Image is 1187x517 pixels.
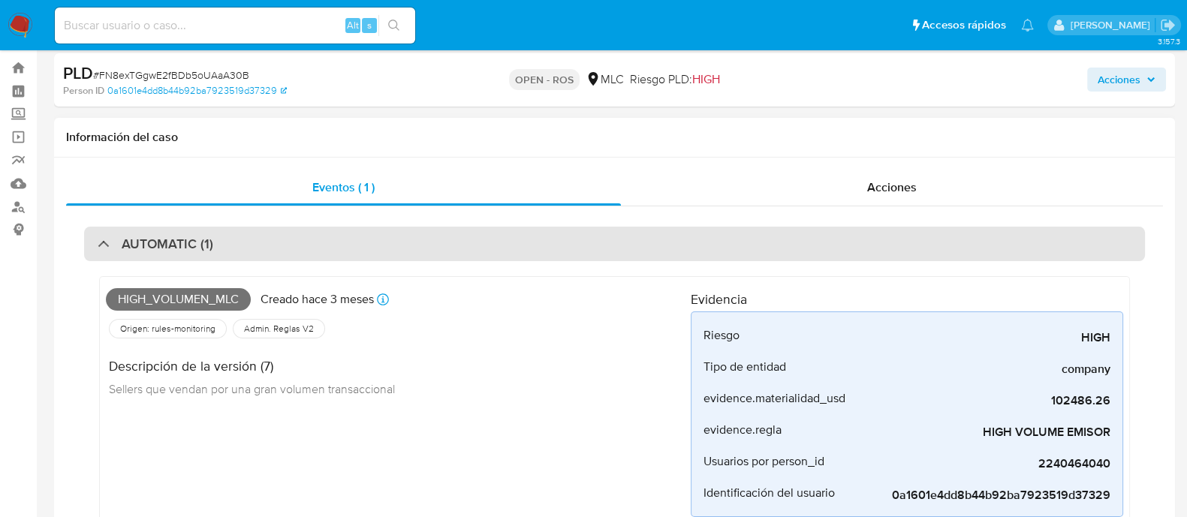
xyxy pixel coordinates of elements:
[509,69,580,90] p: OPEN - ROS
[347,18,359,32] span: Alt
[107,84,287,98] a: 0a1601e4dd8b44b92ba7923519d37329
[312,179,375,196] span: Eventos ( 1 )
[1087,68,1166,92] button: Acciones
[1070,18,1155,32] p: aline.magdaleno@mercadolibre.com
[106,288,251,311] span: High_volumen_mlc
[55,16,415,35] input: Buscar usuario o caso...
[122,236,213,252] h3: AUTOMATIC (1)
[1160,17,1176,33] a: Salir
[66,130,1163,145] h1: Información del caso
[692,71,720,88] span: HIGH
[84,227,1145,261] div: AUTOMATIC (1)
[1021,19,1034,32] a: Notificaciones
[922,17,1006,33] span: Accesos rápidos
[1157,35,1179,47] span: 3.157.3
[243,323,315,335] span: Admin. Reglas V2
[119,323,217,335] span: Origen: rules-monitoring
[261,291,374,308] p: Creado hace 3 meses
[867,179,917,196] span: Acciones
[367,18,372,32] span: s
[109,380,395,397] span: Sellers que vendan por una gran volumen transaccional
[93,68,249,83] span: # FN8exTGgwE2fBDb5oUAaA30B
[630,71,720,88] span: Riesgo PLD:
[586,71,624,88] div: MLC
[63,61,93,85] b: PLD
[63,84,104,98] b: Person ID
[109,358,395,374] h4: Descripción de la versión (7)
[378,15,409,36] button: search-icon
[1098,68,1140,92] span: Acciones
